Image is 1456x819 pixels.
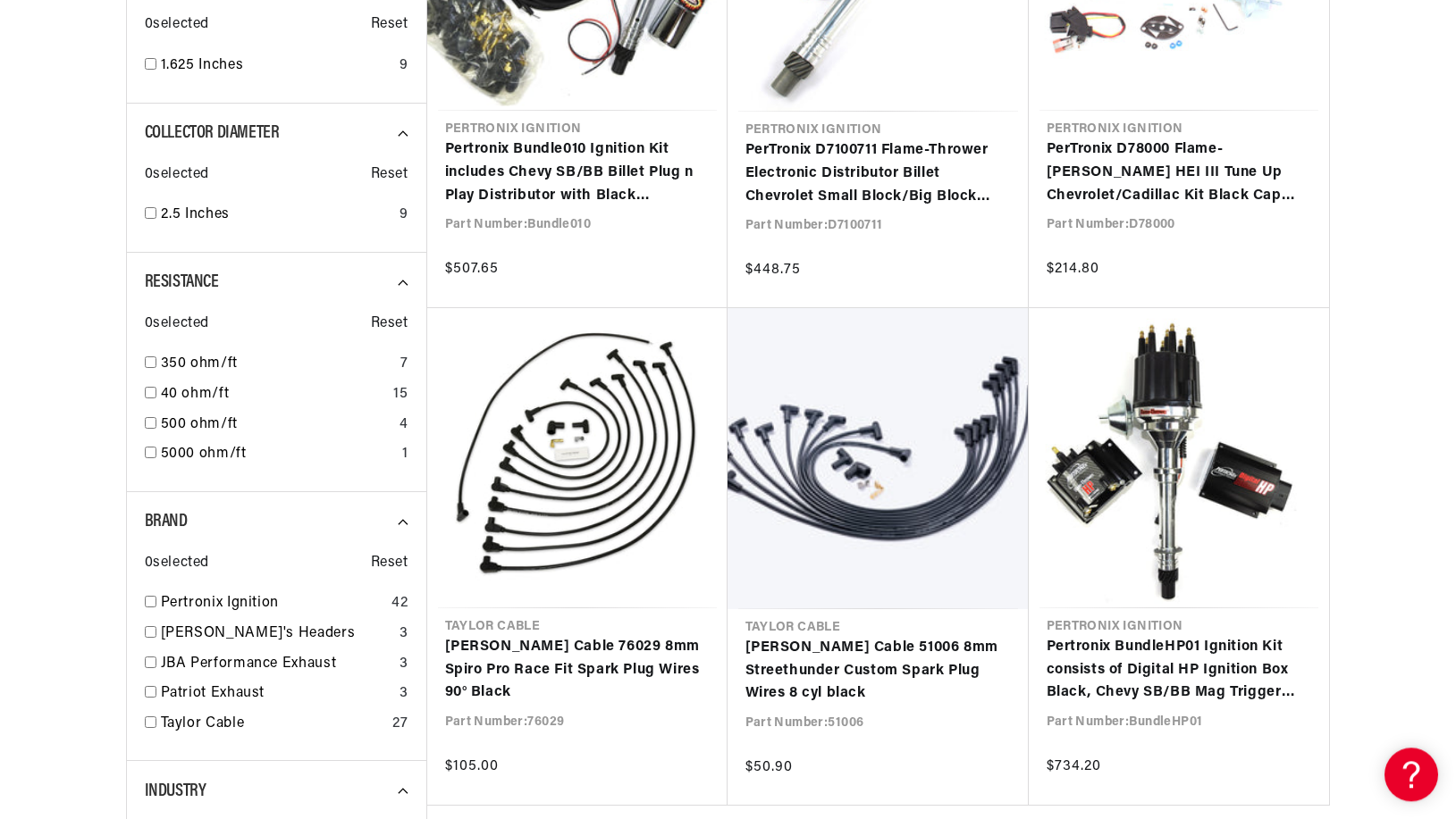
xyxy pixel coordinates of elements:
[371,163,408,187] span: Reset
[745,139,1011,208] a: PerTronix D7100711 Flame-Thrower Electronic Distributor Billet Chevrolet Small Block/Big Block wi...
[392,713,408,736] div: 27
[161,54,392,78] a: 1.625 Inches
[161,383,387,406] a: 40 ohm/ft
[145,13,209,37] span: 0 selected
[400,54,408,78] div: 9
[161,623,392,646] a: [PERSON_NAME]'s Headers
[161,414,392,437] a: 500 ohm/ft
[145,124,280,142] span: Collector Diameter
[400,682,408,706] div: 3
[371,552,408,575] span: Reset
[445,138,710,207] a: Pertronix Bundle010 Ignition Kit includes Chevy SB/BB Billet Plug n Play Distributor with Black [...
[400,414,408,437] div: 4
[371,13,408,37] span: Reset
[145,273,219,291] span: Resistance
[1047,138,1311,207] a: PerTronix D78000 Flame-[PERSON_NAME] HEI III Tune Up Chevrolet/Cadillac Kit Black Cap with multip...
[445,636,710,705] a: [PERSON_NAME] Cable 76029 8mm Spiro Pro Race Fit Spark Plug Wires 90° Black
[391,592,408,615] div: 42
[745,637,1011,706] a: [PERSON_NAME] Cable 51006 8mm Streethunder Custom Spark Plug Wires 8 cyl black
[145,552,209,575] span: 0 selected
[393,383,408,406] div: 15
[161,204,392,227] a: 2.5 Inches
[145,782,206,800] span: Industry
[402,443,408,466] div: 1
[400,353,408,376] div: 7
[145,163,209,187] span: 0 selected
[400,204,408,227] div: 9
[161,353,393,376] a: 350 ohm/ft
[145,513,188,531] span: Brand
[161,592,385,615] a: Pertronix Ignition
[371,313,408,336] span: Reset
[161,443,395,466] a: 5000 ohm/ft
[161,653,392,676] a: JBA Performance Exhaust
[400,653,408,676] div: 3
[1047,636,1311,705] a: Pertronix BundleHP01 Ignition Kit consists of Digital HP Ignition Box Black, Chevy SB/BB Mag Trig...
[400,623,408,646] div: 3
[161,713,386,736] a: Taylor Cable
[161,682,392,706] a: Patriot Exhaust
[145,313,209,336] span: 0 selected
